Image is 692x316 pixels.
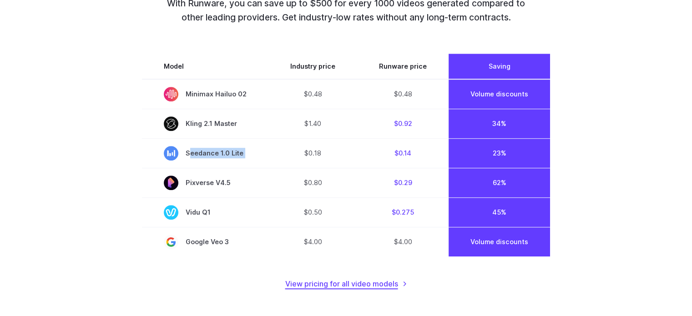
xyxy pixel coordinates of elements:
td: $4.00 [268,227,357,256]
span: Minimax Hailuo 02 [164,87,247,101]
td: $4.00 [357,227,449,256]
td: $0.29 [357,168,449,197]
span: Google Veo 3 [164,235,247,249]
span: Vidu Q1 [164,205,247,220]
td: 34% [449,109,550,138]
td: $0.48 [357,79,449,109]
span: Kling 2.1 Master [164,116,247,131]
th: Saving [449,54,550,79]
td: $1.40 [268,109,357,138]
td: $0.92 [357,109,449,138]
td: $0.50 [268,197,357,227]
th: Model [142,54,268,79]
td: $0.18 [268,138,357,168]
span: Seedance 1.0 Lite [164,146,247,161]
td: $0.48 [268,79,357,109]
td: $0.80 [268,168,357,197]
th: Industry price [268,54,357,79]
span: Pixverse V4.5 [164,176,247,190]
td: 62% [449,168,550,197]
td: 23% [449,138,550,168]
a: Volume discounts [470,238,528,246]
a: View pricing for all video models [285,278,407,290]
a: Volume discounts [470,90,528,98]
th: Runware price [357,54,449,79]
td: $0.275 [357,197,449,227]
td: $0.14 [357,138,449,168]
td: 45% [449,197,550,227]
